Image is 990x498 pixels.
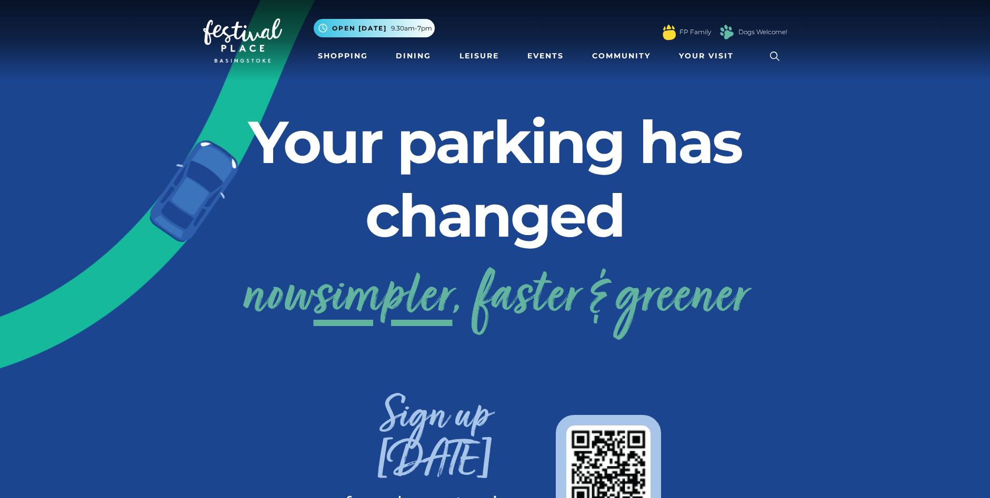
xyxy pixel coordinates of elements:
[203,18,282,63] img: Festival Place Logo
[679,27,711,37] a: FP Family
[243,256,748,340] a: nowsimpler, faster & greener
[332,24,387,33] span: Open [DATE]
[314,19,435,37] button: Open [DATE] 9.30am-7pm
[392,46,435,66] a: Dining
[329,396,540,494] h3: Sign up [DATE]
[391,24,432,33] span: 9.30am-7pm
[675,46,743,66] a: Your Visit
[523,46,568,66] a: Events
[588,46,655,66] a: Community
[455,46,503,66] a: Leisure
[203,105,787,252] h2: Your parking has changed
[314,256,453,340] span: simpler
[314,46,372,66] a: Shopping
[738,27,787,37] a: Dogs Welcome!
[679,50,734,62] span: Your Visit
